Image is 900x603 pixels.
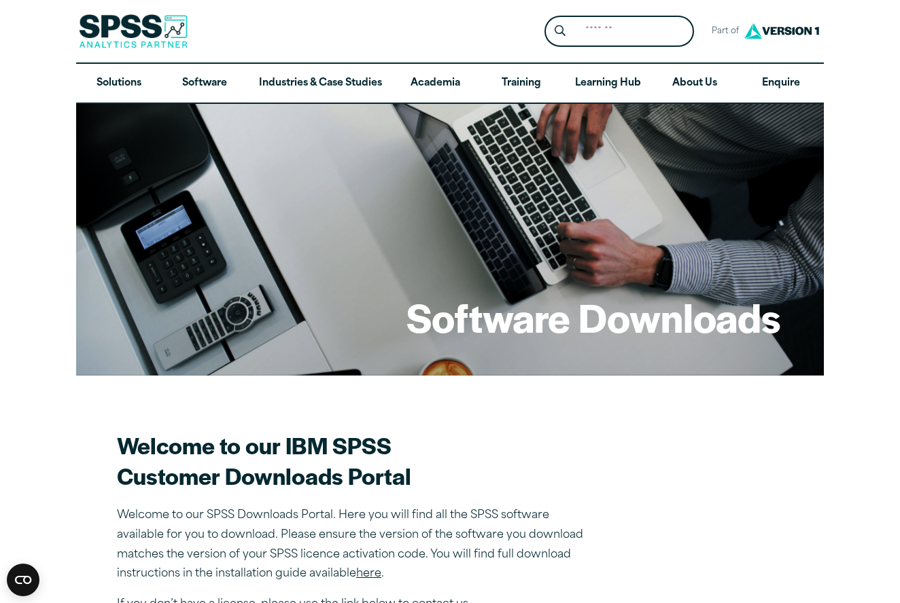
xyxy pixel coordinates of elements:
[117,506,593,584] p: Welcome to our SPSS Downloads Portal. Here you will find all the SPSS software available for you ...
[705,22,741,41] span: Part of
[393,64,479,103] a: Academia
[555,25,566,37] svg: Search magnifying glass icon
[564,64,652,103] a: Learning Hub
[356,568,381,579] a: here
[544,16,694,48] form: Site Header Search Form
[248,64,393,103] a: Industries & Case Studies
[7,564,39,596] svg: CookieBot Widget Icon
[548,19,573,44] button: Search magnifying glass icon
[652,64,738,103] a: About Us
[738,64,824,103] a: Enquire
[162,64,247,103] a: Software
[7,564,39,596] div: CookieBot Widget Contents
[76,64,824,103] nav: Desktop version of site main menu
[741,18,823,43] img: Version1 Logo
[76,64,162,103] a: Solutions
[406,291,780,344] h1: Software Downloads
[79,14,188,48] img: SPSS Analytics Partner
[7,564,39,596] button: Open CMP widget
[117,430,593,491] h2: Welcome to our IBM SPSS Customer Downloads Portal
[479,64,564,103] a: Training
